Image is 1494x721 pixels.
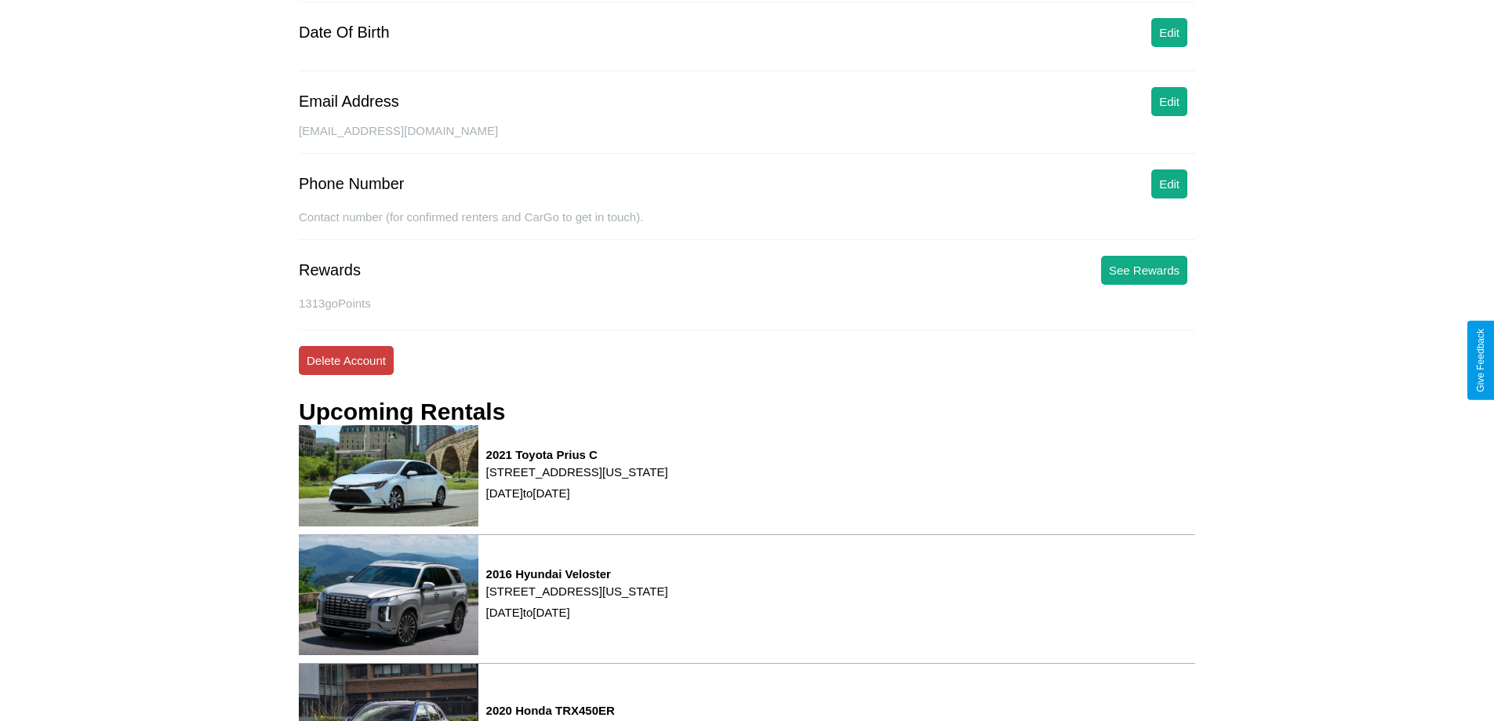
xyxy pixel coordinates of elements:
[299,175,405,193] div: Phone Number
[299,24,390,42] div: Date Of Birth
[1151,18,1187,47] button: Edit
[299,124,1195,154] div: [EMAIL_ADDRESS][DOMAIN_NAME]
[1151,87,1187,116] button: Edit
[299,210,1195,240] div: Contact number (for confirmed renters and CarGo to get in touch).
[1151,169,1187,198] button: Edit
[299,399,505,425] h3: Upcoming Rentals
[299,93,399,111] div: Email Address
[299,261,361,279] div: Rewards
[486,704,615,717] h3: 2020 Honda TRX450ER
[486,482,668,504] p: [DATE] to [DATE]
[486,448,668,461] h3: 2021 Toyota Prius C
[486,461,668,482] p: [STREET_ADDRESS][US_STATE]
[1101,256,1187,285] button: See Rewards
[299,293,1195,314] p: 1313 goPoints
[299,346,394,375] button: Delete Account
[486,581,668,602] p: [STREET_ADDRESS][US_STATE]
[1475,329,1486,392] div: Give Feedback
[486,602,668,623] p: [DATE] to [DATE]
[299,535,478,656] img: rental
[486,567,668,581] h3: 2016 Hyundai Veloster
[299,425,478,526] img: rental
